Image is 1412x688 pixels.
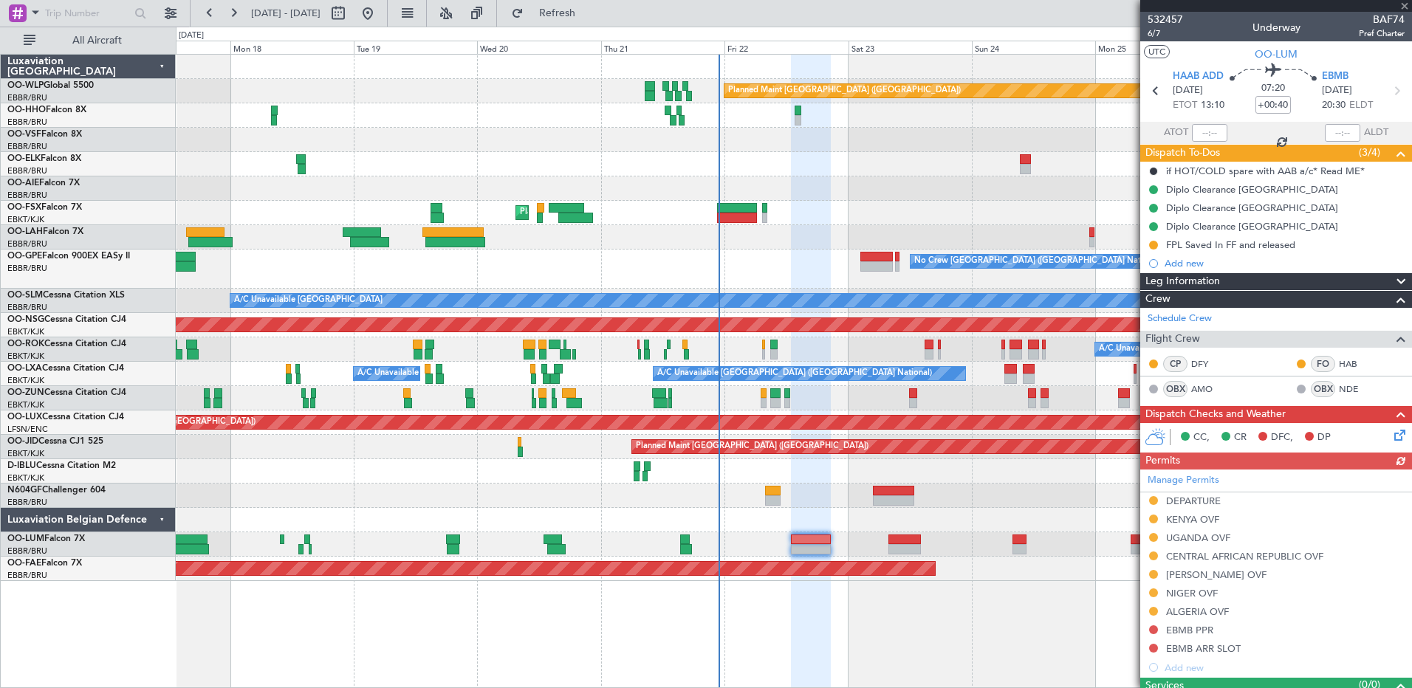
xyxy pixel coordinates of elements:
[7,534,85,543] a: OO-LUMFalcon 7X
[1359,27,1405,40] span: Pref Charter
[527,8,589,18] span: Refresh
[38,35,156,46] span: All Aircraft
[728,80,961,102] div: Planned Maint [GEOGRAPHIC_DATA] ([GEOGRAPHIC_DATA])
[1144,45,1170,58] button: UTC
[7,437,103,446] a: OO-JIDCessna CJ1 525
[7,437,38,446] span: OO-JID
[520,202,692,224] div: Planned Maint Kortrijk-[GEOGRAPHIC_DATA]
[7,559,41,568] span: OO-FAE
[1261,81,1285,96] span: 07:20
[7,203,82,212] a: OO-FSXFalcon 7X
[1322,98,1346,113] span: 20:30
[972,41,1095,54] div: Sun 24
[1163,381,1187,397] div: OBX
[7,252,42,261] span: OO-GPE
[1322,83,1352,98] span: [DATE]
[1173,83,1203,98] span: [DATE]
[7,130,41,139] span: OO-VSF
[1164,125,1188,140] span: ATOT
[1234,430,1247,445] span: CR
[7,227,83,236] a: OO-LAHFalcon 7X
[7,291,43,300] span: OO-SLM
[601,41,724,54] div: Thu 21
[1148,27,1183,40] span: 6/7
[1252,20,1300,35] div: Underway
[7,326,44,337] a: EBKT/KJK
[1166,202,1338,214] div: Diplo Clearance [GEOGRAPHIC_DATA]
[7,364,124,373] a: OO-LXACessna Citation CJ4
[657,362,932,385] div: A/C Unavailable [GEOGRAPHIC_DATA] ([GEOGRAPHIC_DATA] National)
[7,92,47,103] a: EBBR/BRU
[1145,406,1286,423] span: Dispatch Checks and Weather
[7,424,48,435] a: LFSN/ENC
[1311,356,1335,372] div: FO
[7,106,86,114] a: OO-HHOFalcon 8X
[1099,338,1160,360] div: A/C Unavailable
[1359,145,1380,160] span: (3/4)
[7,559,82,568] a: OO-FAEFalcon 7X
[7,399,44,410] a: EBKT/KJK
[251,7,321,20] span: [DATE] - [DATE]
[7,179,80,188] a: OO-AIEFalcon 7X
[7,81,94,90] a: OO-WLPGlobal 5500
[7,413,42,422] span: OO-LUX
[1173,69,1224,84] span: HAAB ADD
[1311,381,1335,397] div: OBX
[7,238,47,250] a: EBBR/BRU
[234,289,383,312] div: A/C Unavailable [GEOGRAPHIC_DATA]
[7,570,47,581] a: EBBR/BRU
[7,388,44,397] span: OO-ZUN
[7,461,116,470] a: D-IBLUCessna Citation M2
[7,154,41,163] span: OO-ELK
[45,2,130,24] input: Trip Number
[7,179,39,188] span: OO-AIE
[7,340,44,348] span: OO-ROK
[1148,12,1183,27] span: 532457
[1145,331,1200,348] span: Flight Crew
[914,250,1162,272] div: No Crew [GEOGRAPHIC_DATA] ([GEOGRAPHIC_DATA] National)
[7,203,41,212] span: OO-FSX
[7,141,47,152] a: EBBR/BRU
[7,81,44,90] span: OO-WLP
[7,486,42,495] span: N604GF
[1201,98,1224,113] span: 13:10
[7,154,81,163] a: OO-ELKFalcon 8X
[636,436,868,458] div: Planned Maint [GEOGRAPHIC_DATA] ([GEOGRAPHIC_DATA])
[7,252,130,261] a: OO-GPEFalcon 900EX EASy II
[7,315,126,324] a: OO-NSGCessna Citation CJ4
[7,388,126,397] a: OO-ZUNCessna Citation CJ4
[1165,257,1405,269] div: Add new
[504,1,593,25] button: Refresh
[477,41,600,54] div: Wed 20
[7,302,47,313] a: EBBR/BRU
[1166,220,1338,233] div: Diplo Clearance [GEOGRAPHIC_DATA]
[1255,47,1298,62] span: OO-LUM
[1349,98,1373,113] span: ELDT
[7,472,44,484] a: EBKT/KJK
[7,165,47,176] a: EBBR/BRU
[7,263,47,274] a: EBBR/BRU
[7,364,42,373] span: OO-LXA
[1173,98,1197,113] span: ETOT
[1148,312,1212,326] a: Schedule Crew
[16,29,160,52] button: All Aircraft
[849,41,972,54] div: Sat 23
[7,315,44,324] span: OO-NSG
[7,117,47,128] a: EBBR/BRU
[1145,273,1220,290] span: Leg Information
[1166,183,1338,196] div: Diplo Clearance [GEOGRAPHIC_DATA]
[1271,430,1293,445] span: DFC,
[1145,145,1220,162] span: Dispatch To-Dos
[724,41,848,54] div: Fri 22
[1145,291,1171,308] span: Crew
[230,41,354,54] div: Mon 18
[7,214,44,225] a: EBKT/KJK
[7,486,106,495] a: N604GFChallenger 604
[7,534,44,543] span: OO-LUM
[1166,165,1365,177] div: if HOT/COLD spare with AAB a/c* Read ME*
[1339,382,1372,396] a: NDE
[7,448,44,459] a: EBKT/KJK
[357,362,632,385] div: A/C Unavailable [GEOGRAPHIC_DATA] ([GEOGRAPHIC_DATA] National)
[1191,382,1224,396] a: AMO
[1364,125,1388,140] span: ALDT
